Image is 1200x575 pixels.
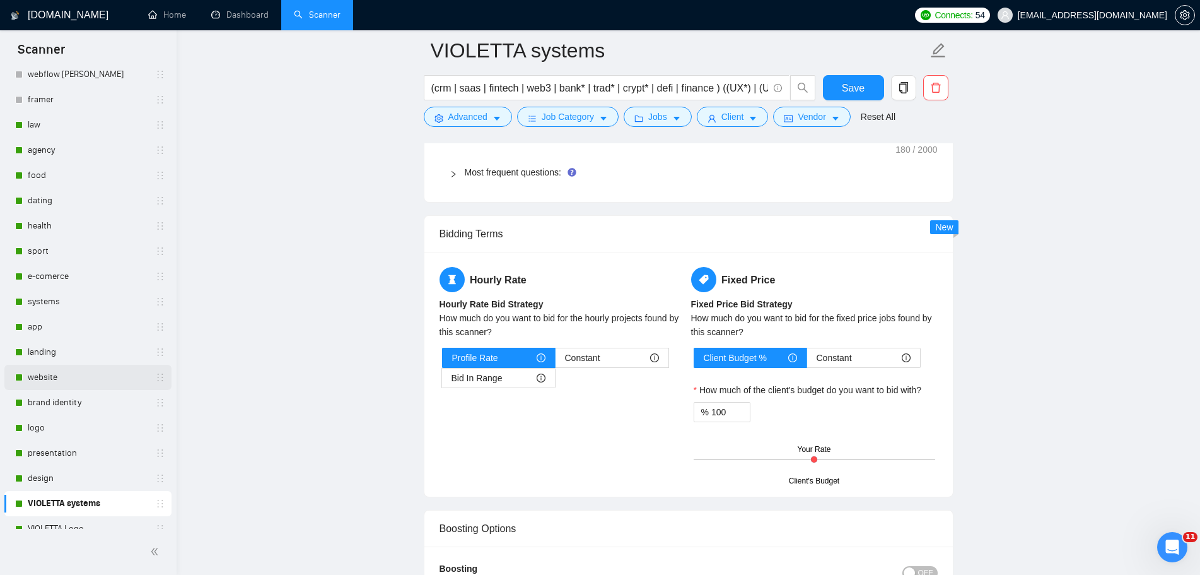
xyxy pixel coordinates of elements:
[452,348,498,367] span: Profile Rate
[892,82,916,93] span: copy
[708,114,716,123] span: user
[711,403,750,422] input: How much of the client's budget do you want to bid with?
[465,167,561,177] a: Most frequent questions:
[424,107,512,127] button: settingAdvancedcaret-down
[1001,11,1010,20] span: user
[155,271,165,282] span: holder
[624,107,692,127] button: folderJobscaret-down
[902,353,911,362] span: info-circle
[155,499,165,509] span: holder
[28,138,148,163] a: agency
[28,441,148,466] a: presentation
[891,75,916,100] button: copy
[11,6,20,26] img: logo
[155,120,165,130] span: holder
[691,299,793,309] b: Fixed Price Bid Strategy
[749,114,757,123] span: caret-down
[155,372,165,382] span: holder
[434,114,443,123] span: setting
[537,374,545,382] span: info-circle
[155,95,165,105] span: holder
[155,398,165,408] span: holder
[440,299,544,309] b: Hourly Rate Bid Strategy
[935,8,972,22] span: Connects:
[440,267,465,292] span: hourglass
[440,564,478,574] b: Boosting
[672,114,681,123] span: caret-down
[155,196,165,206] span: holder
[28,264,148,289] a: e-comerce
[28,239,148,264] a: sport
[721,110,744,124] span: Client
[155,322,165,332] span: holder
[28,516,148,542] a: VIOLETTA Logo
[148,9,186,20] a: homeHome
[155,473,165,483] span: holder
[28,163,148,188] a: food
[976,8,985,22] span: 54
[1175,10,1194,20] span: setting
[697,107,769,127] button: userClientcaret-down
[823,75,884,100] button: Save
[921,10,931,20] img: upwork-logo.png
[450,170,457,178] span: right
[294,9,341,20] a: searchScanner
[28,390,148,415] a: brand identity
[155,347,165,357] span: holder
[691,267,716,292] span: tag
[28,314,148,340] a: app
[599,114,608,123] span: caret-down
[150,545,163,558] span: double-left
[28,466,148,491] a: design
[517,107,619,127] button: barsJob Categorycaret-down
[28,340,148,365] a: landing
[634,114,643,123] span: folder
[935,222,953,232] span: New
[28,415,148,441] a: logo
[648,110,667,124] span: Jobs
[155,448,165,458] span: holder
[28,188,148,213] a: dating
[1183,532,1197,542] span: 11
[924,82,948,93] span: delete
[155,297,165,307] span: holder
[28,491,148,516] a: VIOLETTA systems
[448,110,487,124] span: Advanced
[1157,532,1187,562] iframe: Intercom live chat
[155,221,165,231] span: holder
[440,158,938,187] div: Most frequent questions:
[28,289,148,314] a: systems
[930,42,947,59] span: edit
[431,80,768,96] input: Search Freelance Jobs...
[784,114,793,123] span: idcard
[831,114,840,123] span: caret-down
[842,80,865,96] span: Save
[704,348,767,367] span: Client Budget %
[440,311,686,339] div: How much do you want to bid for the hourly projects found by this scanner?
[155,524,165,534] span: holder
[155,170,165,181] span: holder
[691,311,938,339] div: How much do you want to bid for the fixed price jobs found by this scanner?
[211,9,269,20] a: dashboardDashboard
[528,114,537,123] span: bars
[1175,5,1195,25] button: setting
[650,353,659,362] span: info-circle
[790,75,815,100] button: search
[788,353,797,362] span: info-circle
[537,353,545,362] span: info-circle
[28,87,148,112] a: framer
[694,383,922,397] label: How much of the client's budget do you want to bid with?
[923,75,948,100] button: delete
[861,110,895,124] a: Reset All
[440,267,686,292] h5: Hourly Rate
[542,110,594,124] span: Job Category
[431,35,928,66] input: Scanner name...
[155,145,165,155] span: holder
[28,62,148,87] a: webflow [PERSON_NAME]
[155,69,165,80] span: holder
[28,112,148,138] a: law
[451,369,503,388] span: Bid In Range
[8,40,75,67] span: Scanner
[791,82,815,93] span: search
[817,348,852,367] span: Constant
